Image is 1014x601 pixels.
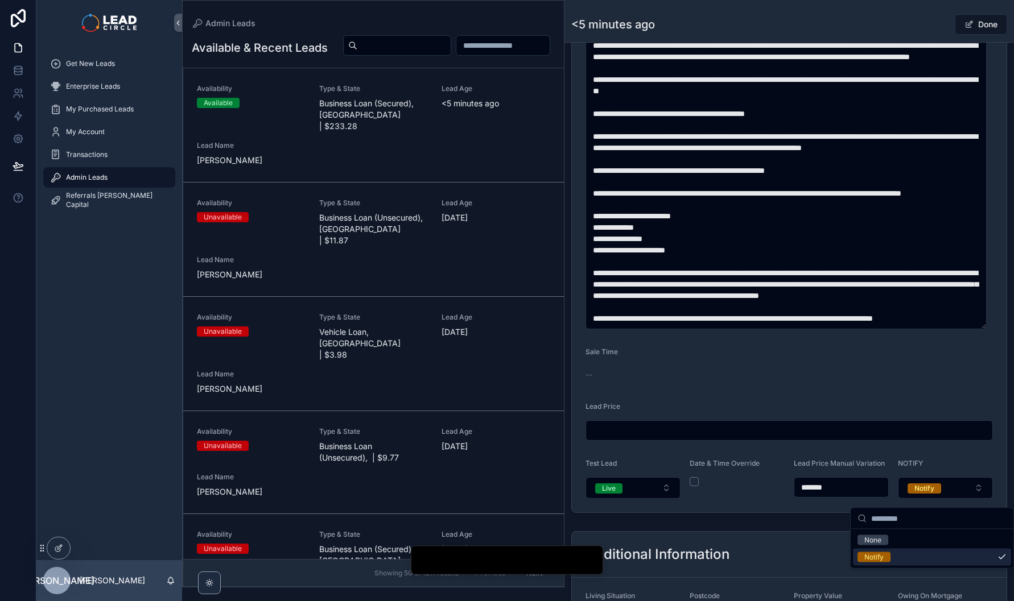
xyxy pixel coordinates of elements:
[794,459,885,467] span: Lead Price Manual Variation
[442,84,550,93] span: Lead Age
[197,530,306,539] span: Availability
[442,198,550,208] span: Lead Age
[205,18,255,29] span: Admin Leads
[898,477,993,499] button: Select Button
[319,313,428,322] span: Type & State
[82,14,136,32] img: App logo
[19,574,94,587] span: [PERSON_NAME]
[204,326,242,337] div: Unavailable
[192,40,328,56] h1: Available & Recent Leads
[851,529,1013,568] div: Suggestions
[586,591,635,600] span: Living Situation
[319,427,428,436] span: Type & State
[586,402,620,411] span: Lead Price
[442,313,550,322] span: Lead Age
[442,427,550,436] span: Lead Age
[204,212,242,222] div: Unavailable
[66,150,108,159] span: Transactions
[66,173,108,182] span: Admin Leads
[690,591,720,600] span: Postcode
[204,98,233,108] div: Available
[898,459,923,467] span: NOTIFY
[864,535,881,545] div: None
[43,76,175,97] a: Enterprise Leads
[43,167,175,188] a: Admin Leads
[36,45,182,225] div: scrollable content
[319,530,428,539] span: Type & State
[319,212,428,246] span: Business Loan (Unsecured), [GEOGRAPHIC_DATA] | $11.87
[319,326,428,360] span: Vehicle Loan, [GEOGRAPHIC_DATA] | $3.98
[197,255,306,264] span: Lead Name
[204,441,242,451] div: Unavailable
[197,370,306,379] span: Lead Name
[183,183,564,297] a: AvailabilityUnavailableType & StateBusiness Loan (Unsecured), [GEOGRAPHIC_DATA] | $11.87Lead Age[...
[586,347,618,356] span: Sale Time
[43,122,175,142] a: My Account
[197,313,306,322] span: Availability
[197,141,306,150] span: Lead Name
[602,483,616,494] div: Live
[319,84,428,93] span: Type & State
[66,82,120,91] span: Enterprise Leads
[197,198,306,208] span: Availability
[197,427,306,436] span: Availability
[197,472,306,482] span: Lead Name
[197,269,306,280] span: [PERSON_NAME]
[319,441,428,463] span: Business Loan (Unsecured), | $9.77
[864,552,884,562] div: Notify
[319,98,428,132] span: Business Loan (Secured), [GEOGRAPHIC_DATA] | $233.28
[66,105,134,114] span: My Purchased Leads
[442,530,550,539] span: Lead Age
[183,297,564,411] a: AvailabilityUnavailableType & StateVehicle Loan, [GEOGRAPHIC_DATA] | $3.98Lead Age[DATE]Lead Name...
[183,411,564,514] a: AvailabilityUnavailableType & StateBusiness Loan (Unsecured), | $9.77Lead Age[DATE]Lead Name[PERS...
[66,127,105,136] span: My Account
[197,486,306,498] span: [PERSON_NAME]
[374,569,459,578] span: Showing 50 of 1211 results
[586,459,617,467] span: Test Lead
[43,190,175,210] a: Referrals [PERSON_NAME] Capital
[898,591,962,600] span: Owing On Mortgage
[586,477,681,499] button: Select Button
[586,545,729,563] h2: Additional Information
[204,544,242,554] div: Unavailable
[571,16,655,32] h1: <5 minutes ago
[197,383,306,395] span: [PERSON_NAME]
[80,575,145,586] p: [PERSON_NAME]
[183,68,564,183] a: AvailabilityAvailableType & StateBusiness Loan (Secured), [GEOGRAPHIC_DATA] | $233.28Lead Age<5 m...
[442,326,550,338] span: [DATE]
[192,18,255,29] a: Admin Leads
[319,544,428,578] span: Business Loan (Secured), [GEOGRAPHIC_DATA] | $135.65
[955,14,1007,35] button: Done
[319,198,428,208] span: Type & State
[442,212,550,223] span: [DATE]
[43,53,175,74] a: Get New Leads
[66,59,115,68] span: Get New Leads
[43,99,175,119] a: My Purchased Leads
[914,483,934,494] div: Notify
[66,191,164,209] span: Referrals [PERSON_NAME] Capital
[197,155,306,166] span: [PERSON_NAME]
[442,98,550,109] span: <5 minutes ago
[43,144,175,165] a: Transactions
[197,84,306,93] span: Availability
[442,441,550,452] span: [DATE]
[794,591,842,600] span: Property Value
[690,459,760,467] span: Date & Time Override
[586,369,592,380] span: --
